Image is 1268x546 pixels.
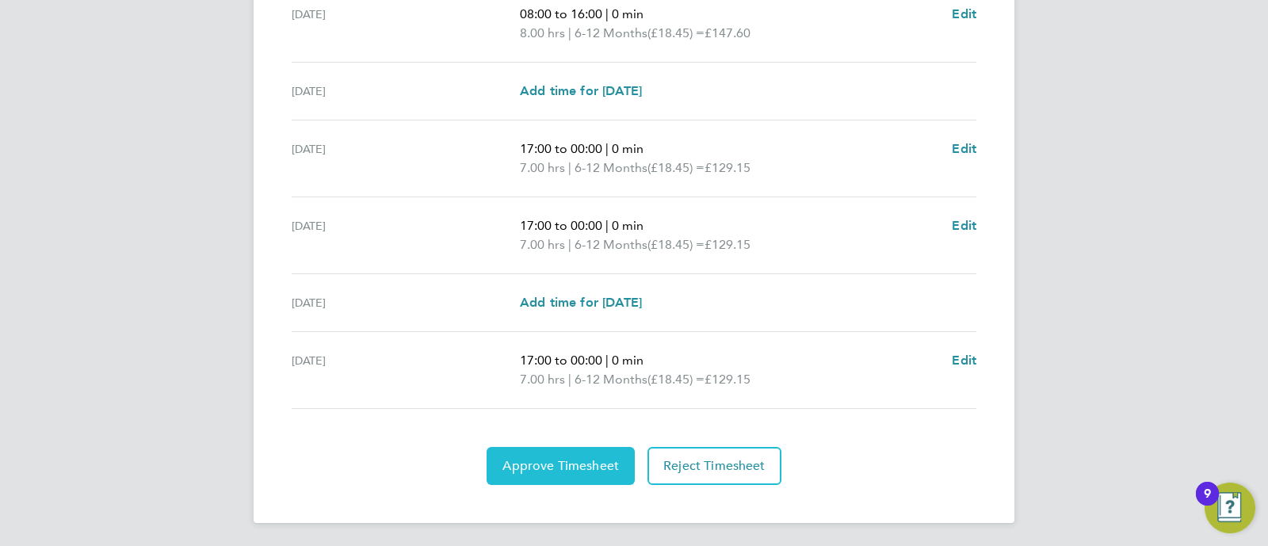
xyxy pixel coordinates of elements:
[705,237,750,252] span: £129.15
[1205,483,1255,533] button: Open Resource Center, 9 new notifications
[952,351,976,370] a: Edit
[612,353,644,368] span: 0 min
[520,141,602,156] span: 17:00 to 00:00
[575,158,647,178] span: 6-12 Months
[575,370,647,389] span: 6-12 Months
[647,447,781,485] button: Reject Timesheet
[575,24,647,43] span: 6-12 Months
[952,5,976,24] a: Edit
[520,83,642,98] span: Add time for [DATE]
[605,353,609,368] span: |
[520,25,565,40] span: 8.00 hrs
[647,237,705,252] span: (£18.45) =
[292,5,520,43] div: [DATE]
[292,351,520,389] div: [DATE]
[952,139,976,158] a: Edit
[292,216,520,254] div: [DATE]
[520,237,565,252] span: 7.00 hrs
[612,141,644,156] span: 0 min
[1204,494,1211,514] div: 9
[952,6,976,21] span: Edit
[612,218,644,233] span: 0 min
[647,160,705,175] span: (£18.45) =
[605,6,609,21] span: |
[605,141,609,156] span: |
[705,160,750,175] span: £129.15
[568,25,571,40] span: |
[520,6,602,21] span: 08:00 to 16:00
[520,160,565,175] span: 7.00 hrs
[520,372,565,387] span: 7.00 hrs
[568,372,571,387] span: |
[520,293,642,312] a: Add time for [DATE]
[520,353,602,368] span: 17:00 to 00:00
[502,458,619,474] span: Approve Timesheet
[705,25,750,40] span: £147.60
[952,353,976,368] span: Edit
[292,293,520,312] div: [DATE]
[705,372,750,387] span: £129.15
[952,218,976,233] span: Edit
[952,141,976,156] span: Edit
[605,218,609,233] span: |
[292,82,520,101] div: [DATE]
[575,235,647,254] span: 6-12 Months
[520,218,602,233] span: 17:00 to 00:00
[647,25,705,40] span: (£18.45) =
[292,139,520,178] div: [DATE]
[663,458,766,474] span: Reject Timesheet
[952,216,976,235] a: Edit
[612,6,644,21] span: 0 min
[568,160,571,175] span: |
[520,295,642,310] span: Add time for [DATE]
[647,372,705,387] span: (£18.45) =
[487,447,635,485] button: Approve Timesheet
[568,237,571,252] span: |
[520,82,642,101] a: Add time for [DATE]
